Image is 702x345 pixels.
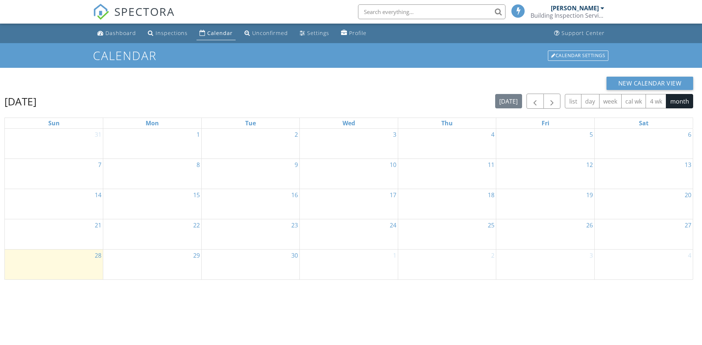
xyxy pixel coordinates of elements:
[252,29,288,36] div: Unconfirmed
[5,219,103,249] td: Go to September 21, 2025
[290,250,299,261] a: Go to September 30, 2025
[195,129,201,140] a: Go to September 1, 2025
[94,27,139,40] a: Dashboard
[398,249,496,279] td: Go to October 2, 2025
[495,94,522,108] button: [DATE]
[103,129,202,159] td: Go to September 1, 2025
[496,249,595,279] td: Go to October 3, 2025
[103,219,202,249] td: Go to September 22, 2025
[388,159,398,171] a: Go to September 10, 2025
[585,159,594,171] a: Go to September 12, 2025
[607,77,694,90] button: New Calendar View
[300,189,398,219] td: Go to September 17, 2025
[114,4,175,19] span: SPECTORA
[687,250,693,261] a: Go to October 4, 2025
[201,249,300,279] td: Go to September 30, 2025
[388,189,398,201] a: Go to September 17, 2025
[540,118,551,128] a: Friday
[594,158,693,189] td: Go to September 13, 2025
[486,189,496,201] a: Go to September 18, 2025
[300,158,398,189] td: Go to September 10, 2025
[496,129,595,159] td: Go to September 5, 2025
[548,50,608,61] div: Calendar Settings
[581,94,600,108] button: day
[5,158,103,189] td: Go to September 7, 2025
[93,49,609,62] h1: Calendar
[93,129,103,140] a: Go to August 31, 2025
[195,159,201,171] a: Go to September 8, 2025
[4,94,37,109] h2: [DATE]
[398,219,496,249] td: Go to September 25, 2025
[5,249,103,279] td: Go to September 28, 2025
[551,27,608,40] a: Support Center
[398,189,496,219] td: Go to September 18, 2025
[594,249,693,279] td: Go to October 4, 2025
[496,189,595,219] td: Go to September 19, 2025
[156,29,188,36] div: Inspections
[103,249,202,279] td: Go to September 29, 2025
[683,189,693,201] a: Go to September 20, 2025
[201,129,300,159] td: Go to September 2, 2025
[398,129,496,159] td: Go to September 4, 2025
[145,27,191,40] a: Inspections
[666,94,693,108] button: month
[293,159,299,171] a: Go to September 9, 2025
[103,158,202,189] td: Go to September 8, 2025
[551,4,599,12] div: [PERSON_NAME]
[105,29,136,36] div: Dashboard
[290,219,299,231] a: Go to September 23, 2025
[486,219,496,231] a: Go to September 25, 2025
[594,129,693,159] td: Go to September 6, 2025
[93,219,103,231] a: Go to September 21, 2025
[201,189,300,219] td: Go to September 16, 2025
[599,94,622,108] button: week
[293,129,299,140] a: Go to September 2, 2025
[207,29,233,36] div: Calendar
[594,219,693,249] td: Go to September 27, 2025
[201,219,300,249] td: Go to September 23, 2025
[585,219,594,231] a: Go to September 26, 2025
[241,27,291,40] a: Unconfirmed
[440,118,454,128] a: Thursday
[244,118,257,128] a: Tuesday
[5,189,103,219] td: Go to September 14, 2025
[594,189,693,219] td: Go to September 20, 2025
[490,129,496,140] a: Go to September 4, 2025
[621,94,646,108] button: cal wk
[496,158,595,189] td: Go to September 12, 2025
[588,250,594,261] a: Go to October 3, 2025
[683,219,693,231] a: Go to September 27, 2025
[486,159,496,171] a: Go to September 11, 2025
[565,94,581,108] button: list
[201,158,300,189] td: Go to September 9, 2025
[646,94,666,108] button: 4 wk
[192,219,201,231] a: Go to September 22, 2025
[526,94,544,109] button: Previous month
[562,29,605,36] div: Support Center
[687,129,693,140] a: Go to September 6, 2025
[392,250,398,261] a: Go to October 1, 2025
[93,189,103,201] a: Go to September 14, 2025
[585,189,594,201] a: Go to September 19, 2025
[103,189,202,219] td: Go to September 15, 2025
[388,219,398,231] a: Go to September 24, 2025
[341,118,357,128] a: Wednesday
[300,129,398,159] td: Go to September 3, 2025
[197,27,236,40] a: Calendar
[300,219,398,249] td: Go to September 24, 2025
[300,249,398,279] td: Go to October 1, 2025
[496,219,595,249] td: Go to September 26, 2025
[93,4,109,20] img: The Best Home Inspection Software - Spectora
[358,4,505,19] input: Search everything...
[392,129,398,140] a: Go to September 3, 2025
[192,189,201,201] a: Go to September 15, 2025
[93,10,175,25] a: SPECTORA
[547,50,609,62] a: Calendar Settings
[588,129,594,140] a: Go to September 5, 2025
[93,250,103,261] a: Go to September 28, 2025
[192,250,201,261] a: Go to September 29, 2025
[398,158,496,189] td: Go to September 11, 2025
[490,250,496,261] a: Go to October 2, 2025
[307,29,329,36] div: Settings
[543,94,561,109] button: Next month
